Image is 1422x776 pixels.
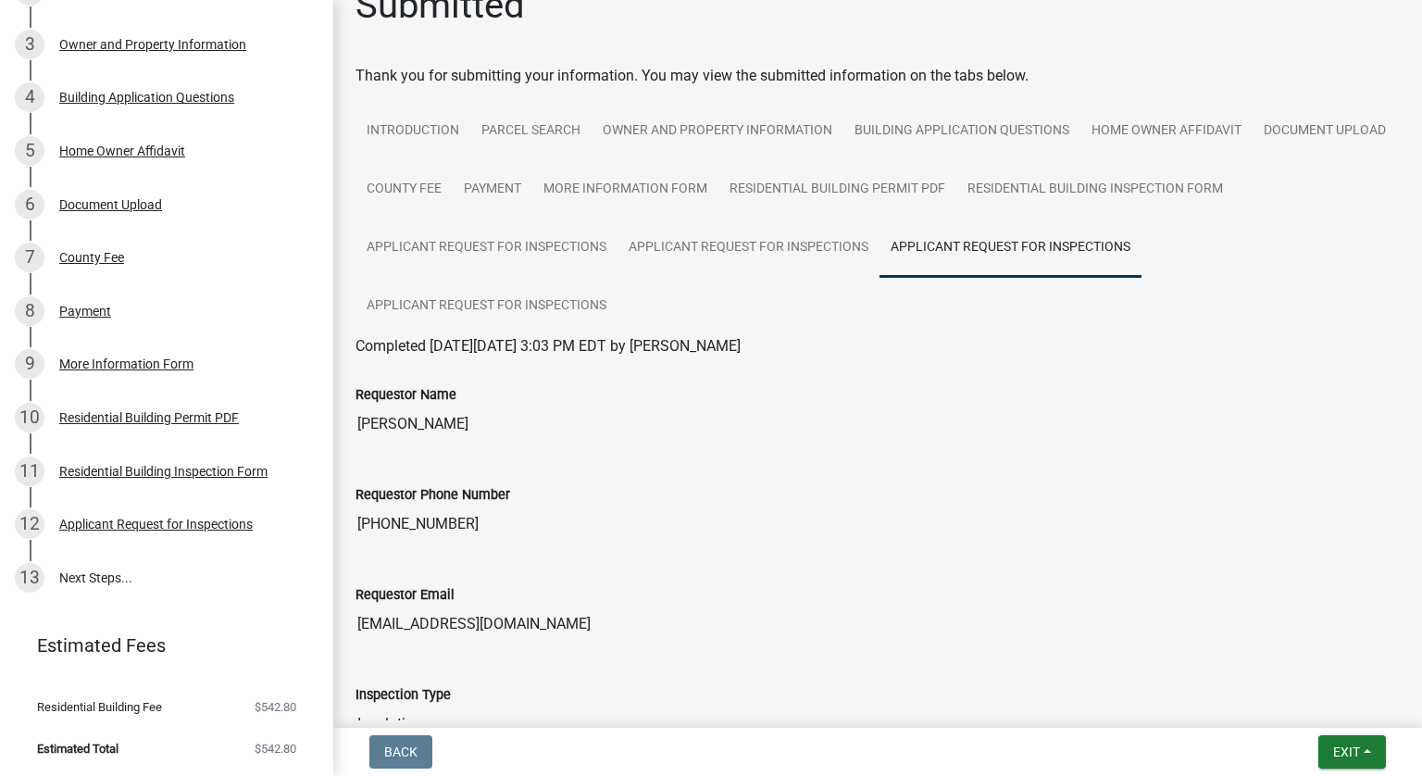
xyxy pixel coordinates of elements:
a: Payment [453,160,532,219]
div: Building Application Questions [59,91,234,104]
div: 8 [15,296,44,326]
label: Requestor Email [355,589,455,602]
div: Document Upload [59,198,162,211]
span: $542.80 [255,701,296,713]
div: 11 [15,457,44,486]
a: Applicant Request for Inspections [355,277,617,336]
div: 6 [15,190,44,219]
a: Applicant Request for Inspections [355,219,617,278]
div: 5 [15,136,44,166]
span: Exit [1333,745,1360,759]
span: Residential Building Fee [37,701,162,713]
label: Requestor Phone Number [355,489,510,502]
a: County Fee [355,160,453,219]
div: 7 [15,243,44,272]
a: Document Upload [1253,102,1397,161]
div: Thank you for submitting your information. You may view the submitted information on the tabs below. [355,65,1400,87]
a: Residential Building Permit PDF [718,160,956,219]
div: Payment [59,305,111,318]
a: Owner and Property Information [592,102,843,161]
div: More Information Form [59,357,193,370]
a: Parcel search [470,102,592,161]
a: More Information Form [532,160,718,219]
div: 13 [15,563,44,593]
a: Building Application Questions [843,102,1080,161]
div: 9 [15,349,44,379]
span: Back [384,745,418,759]
a: Estimated Fees [15,627,304,664]
div: Residential Building Permit PDF [59,411,239,424]
div: Home Owner Affidavit [59,144,185,157]
div: Owner and Property Information [59,38,246,51]
div: 12 [15,509,44,539]
div: 3 [15,30,44,59]
label: Inspection Type [355,689,451,702]
span: $542.80 [255,743,296,755]
a: Applicant Request for Inspections [879,219,1141,278]
a: Residential Building Inspection Form [956,160,1234,219]
button: Exit [1318,735,1386,769]
span: Estimated Total [37,743,118,755]
a: Home Owner Affidavit [1080,102,1253,161]
div: Residential Building Inspection Form [59,465,268,478]
label: Requestor Name [355,389,456,402]
div: 10 [15,403,44,432]
button: Back [369,735,432,769]
a: Applicant Request for Inspections [617,219,879,278]
a: Introduction [355,102,470,161]
div: Applicant Request for Inspections [59,518,253,531]
div: 4 [15,82,44,112]
div: County Fee [59,251,124,264]
span: Completed [DATE][DATE] 3:03 PM EDT by [PERSON_NAME] [355,337,741,355]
